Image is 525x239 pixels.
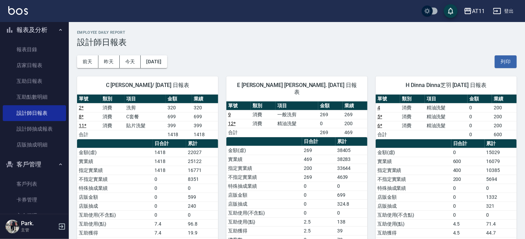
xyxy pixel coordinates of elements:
div: AT11 [472,7,485,15]
th: 單號 [226,101,251,110]
td: 店販抽成 [226,199,302,208]
button: 列印 [495,55,517,68]
td: 320 [192,103,218,112]
td: 互助使用(不含點) [226,208,302,217]
td: 合計 [77,130,101,139]
td: 互助獲得 [77,228,153,237]
td: 互助使用(不含點) [376,210,451,219]
th: 類別 [101,95,125,104]
td: 0 [302,199,335,208]
th: 業績 [192,95,218,104]
button: 昨天 [98,55,120,68]
td: 1418 [192,130,218,139]
td: 特殊抽成業績 [226,182,302,191]
th: 項目 [276,101,318,110]
td: 699 [335,191,367,199]
td: 特殊抽成業績 [376,184,451,193]
td: 0 [302,208,335,217]
span: E [PERSON_NAME] [PERSON_NAME]. [DATE] 日報表 [235,82,359,96]
button: 報表及分析 [3,21,66,39]
td: 5694 [485,175,517,184]
td: 138 [335,217,367,226]
td: 200 [492,121,517,130]
span: H Dinna Dinna芝羽 [DATE] 日報表 [384,82,508,89]
td: 店販金額 [226,191,302,199]
td: 指定實業績 [77,166,153,175]
span: C [PERSON_NAME]/ [DATE] 日報表 [85,82,210,89]
button: 登出 [490,5,517,18]
th: 金額 [318,101,343,110]
td: 精油洗髮 [425,121,468,130]
td: 39 [335,226,367,235]
td: 消費 [101,112,125,121]
a: 互助日報表 [3,73,66,89]
a: 店販抽成明細 [3,137,66,153]
td: 0 [468,112,492,121]
td: 1418 [153,148,186,157]
td: 精油洗髮 [425,112,468,121]
td: 貼片洗髮 [125,121,166,130]
td: 店販金額 [376,193,451,202]
a: 設計師抽成報表 [3,121,66,137]
td: 合計 [226,128,251,137]
a: 4 [377,105,380,110]
td: 96.8 [186,219,218,228]
td: 0 [153,184,186,193]
td: 15029 [485,148,517,157]
td: 0 [468,121,492,130]
table: a dense table [226,101,367,137]
h3: 設計師日報表 [77,37,517,47]
td: 0 [153,175,186,184]
th: 業績 [343,101,367,110]
td: 269 [343,110,367,119]
button: AT11 [461,4,487,18]
td: 1418 [153,157,186,166]
td: 0 [485,210,517,219]
td: 200 [492,103,517,112]
td: 600 [451,157,485,166]
td: 店販金額 [77,193,153,202]
td: 互助使用(點) [77,219,153,228]
td: 324.8 [335,199,367,208]
td: 精油洗髮 [276,119,318,128]
td: 4639 [335,173,367,182]
a: 設計師日報表 [3,105,66,121]
a: 入金管理 [3,208,66,224]
td: 16079 [485,157,517,166]
td: 469 [302,155,335,164]
td: 0 [451,193,485,202]
td: 1418 [153,166,186,175]
td: 200 [302,164,335,173]
button: 前天 [77,55,98,68]
td: 互助使用(點) [226,217,302,226]
td: 0 [186,184,218,193]
td: 33644 [335,164,367,173]
td: 269 [318,128,343,137]
td: 店販抽成 [376,202,451,210]
td: 19.9 [186,228,218,237]
td: 0 [451,148,485,157]
td: 200 [451,175,485,184]
td: 600 [492,130,517,139]
td: 269 [318,110,343,119]
td: 消費 [400,112,425,121]
td: 互助獲得 [376,228,451,237]
td: 消費 [251,110,275,119]
td: 8351 [186,175,218,184]
th: 日合計 [302,137,335,146]
td: 消費 [251,119,275,128]
th: 類別 [400,95,425,104]
td: 0 [451,210,485,219]
td: 店販抽成 [77,202,153,210]
td: 洗剪 [125,103,166,112]
button: 今天 [120,55,141,68]
a: 客戶列表 [3,176,66,192]
td: 400 [451,166,485,175]
td: 指定實業績 [226,164,302,173]
td: 0 [153,202,186,210]
th: 累計 [335,137,367,146]
table: a dense table [376,95,517,139]
table: a dense table [77,95,218,139]
td: C套餐 [125,112,166,121]
td: 0 [153,193,186,202]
